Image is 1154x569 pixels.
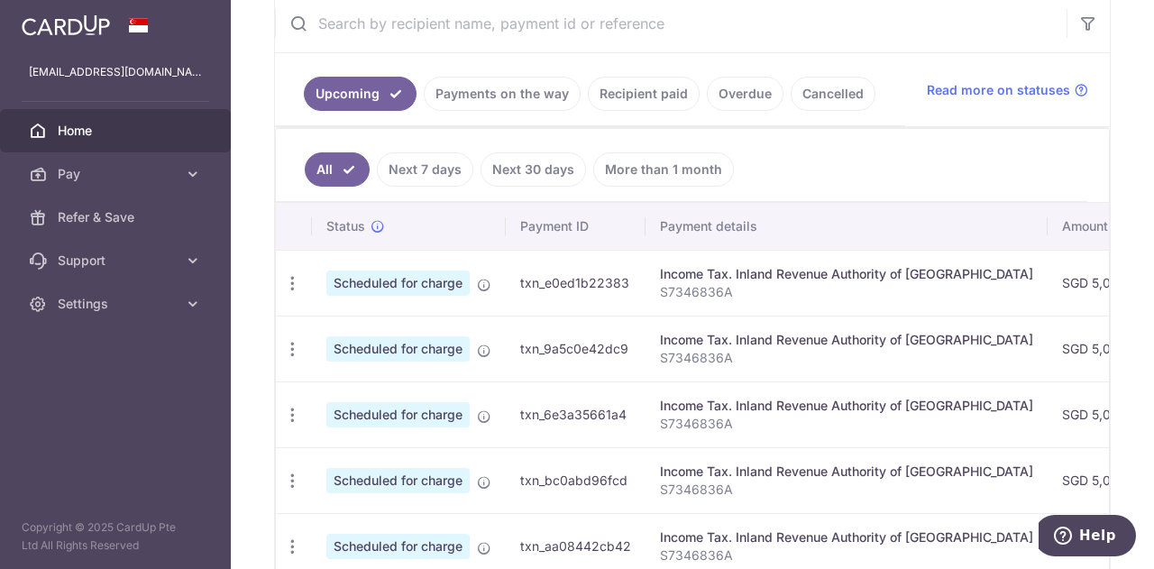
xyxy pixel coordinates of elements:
td: txn_e0ed1b22383 [506,250,646,316]
span: Scheduled for charge [326,534,470,559]
span: Pay [58,165,177,183]
div: Income Tax. Inland Revenue Authority of [GEOGRAPHIC_DATA] [660,331,1033,349]
span: Scheduled for charge [326,468,470,493]
iframe: Opens a widget where you can find more information [1039,515,1136,560]
span: Refer & Save [58,208,177,226]
span: Support [58,252,177,270]
p: S7346836A [660,349,1033,367]
p: S7346836A [660,546,1033,564]
th: Payment ID [506,203,646,250]
a: Next 7 days [377,152,473,187]
td: txn_9a5c0e42dc9 [506,316,646,381]
a: Upcoming [304,77,417,111]
span: Amount [1062,217,1108,235]
img: CardUp [22,14,110,36]
a: Read more on statuses [927,81,1088,99]
div: Income Tax. Inland Revenue Authority of [GEOGRAPHIC_DATA] [660,463,1033,481]
span: Read more on statuses [927,81,1070,99]
div: Income Tax. Inland Revenue Authority of [GEOGRAPHIC_DATA] [660,528,1033,546]
p: S7346836A [660,283,1033,301]
a: More than 1 month [593,152,734,187]
a: Next 30 days [481,152,586,187]
a: Payments on the way [424,77,581,111]
span: Scheduled for charge [326,402,470,427]
a: Recipient paid [588,77,700,111]
span: Status [326,217,365,235]
a: All [305,152,370,187]
div: Income Tax. Inland Revenue Authority of [GEOGRAPHIC_DATA] [660,397,1033,415]
td: txn_6e3a35661a4 [506,381,646,447]
p: [EMAIL_ADDRESS][DOMAIN_NAME] [29,63,202,81]
p: S7346836A [660,415,1033,433]
p: S7346836A [660,481,1033,499]
a: Cancelled [791,77,875,111]
a: Overdue [707,77,783,111]
div: Income Tax. Inland Revenue Authority of [GEOGRAPHIC_DATA] [660,265,1033,283]
td: txn_bc0abd96fcd [506,447,646,513]
span: Scheduled for charge [326,271,470,296]
span: Home [58,122,177,140]
span: Scheduled for charge [326,336,470,362]
span: Settings [58,295,177,313]
th: Payment details [646,203,1048,250]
